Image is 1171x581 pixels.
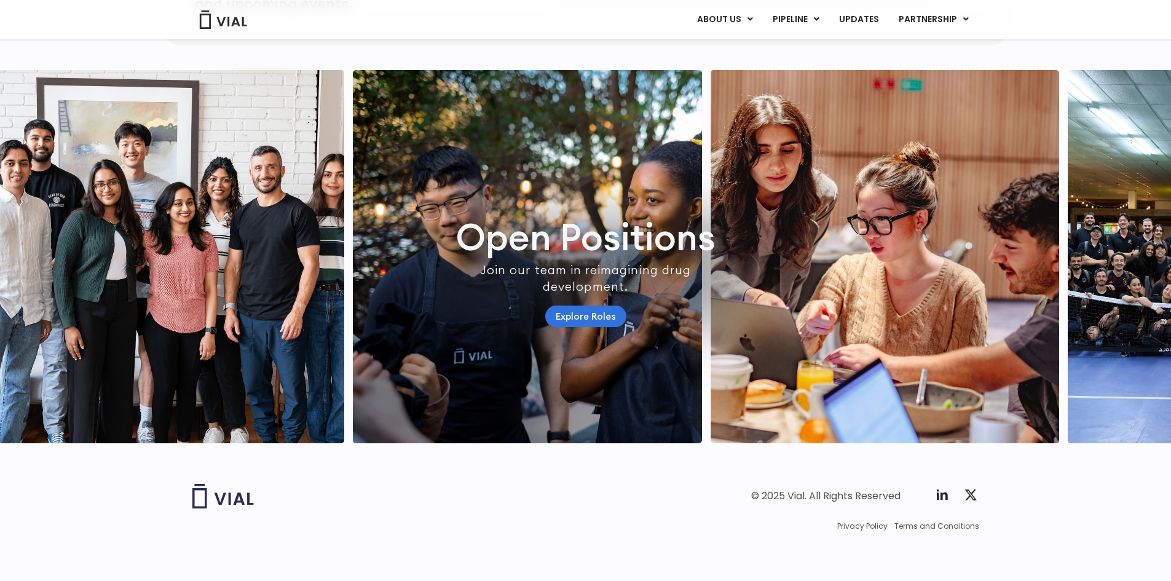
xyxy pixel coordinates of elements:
img: Vial logo wih "Vial" spelled out [192,484,254,508]
a: Explore Roles [545,306,626,327]
img: Vial Logo [199,10,248,29]
a: PARTNERSHIPMenu Toggle [889,9,979,30]
div: 1 / 7 [353,70,702,443]
a: UPDATES [829,9,888,30]
div: © 2025 Vial. All Rights Reserved [751,489,901,503]
div: 2 / 7 [711,70,1060,443]
a: PIPELINEMenu Toggle [763,9,829,30]
img: http://Group%20of%20people%20smiling%20wearing%20aprons [353,70,702,443]
a: Terms and Conditions [894,521,979,532]
a: Privacy Policy [837,521,888,532]
a: ABOUT USMenu Toggle [687,9,762,30]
